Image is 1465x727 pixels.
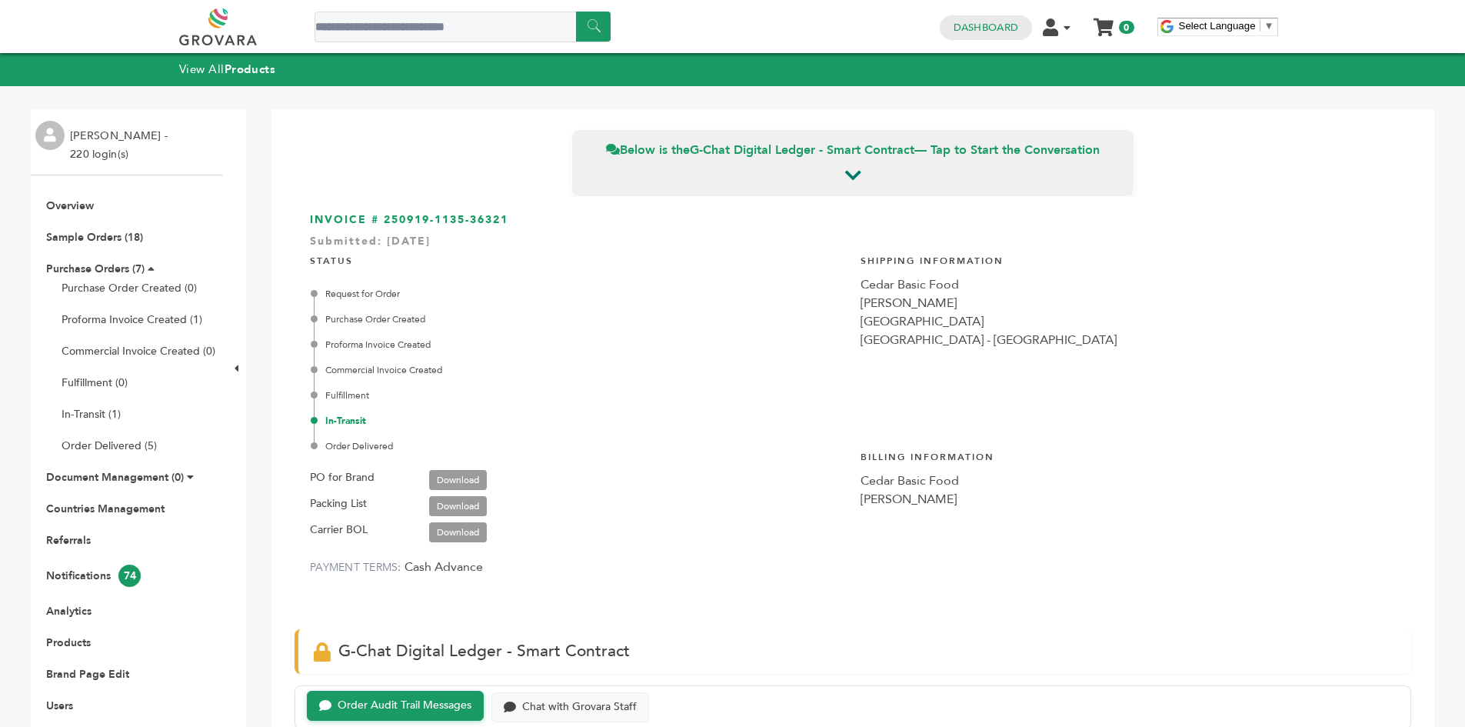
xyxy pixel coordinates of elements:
a: Users [46,699,73,713]
a: In-Transit (1) [62,407,121,422]
a: Sample Orders (18) [46,230,143,245]
div: Cedar Basic Food [861,275,1396,294]
h4: Billing Information [861,439,1396,472]
strong: G-Chat Digital Ledger - Smart Contract [690,142,914,158]
a: View AllProducts [179,62,276,77]
a: Purchase Order Created (0) [62,281,197,295]
img: profile.png [35,121,65,150]
a: My Cart [1094,14,1112,30]
div: Submitted: [DATE] [310,234,1396,257]
h4: Shipping Information [861,243,1396,275]
span: ▼ [1264,20,1274,32]
a: Fulfillment (0) [62,375,128,390]
span: Below is the — Tap to Start the Conversation [606,142,1100,158]
h3: INVOICE # 250919-1135-36321 [310,212,1396,228]
span: 0 [1119,21,1134,34]
a: Document Management (0) [46,470,184,485]
a: Overview [46,198,94,213]
a: Countries Management [46,502,165,516]
label: PO for Brand [310,469,375,487]
span: 74 [118,565,141,587]
div: Purchase Order Created [314,312,845,326]
div: Commercial Invoice Created [314,363,845,377]
a: Products [46,635,91,650]
div: Order Audit Trail Messages [338,699,471,712]
a: Dashboard [954,21,1018,35]
div: Fulfillment [314,389,845,402]
a: Brand Page Edit [46,667,129,682]
a: Notifications74 [46,569,141,583]
div: [GEOGRAPHIC_DATA] [861,312,1396,331]
a: Analytics [46,604,92,619]
div: [PERSON_NAME] [861,294,1396,312]
a: Download [429,496,487,516]
span: G-Chat Digital Ledger - Smart Contract [338,640,630,662]
div: Cedar Basic Food [861,472,1396,490]
a: Download [429,470,487,490]
a: Order Delivered (5) [62,439,157,453]
a: Referrals [46,533,91,548]
label: Carrier BOL [310,521,368,539]
div: Chat with Grovara Staff [522,701,637,714]
a: Download [429,522,487,542]
label: Packing List [310,495,367,513]
div: [GEOGRAPHIC_DATA] - [GEOGRAPHIC_DATA] [861,331,1396,349]
input: Search a product or brand... [315,12,611,42]
div: In-Transit [314,414,845,428]
div: Request for Order [314,287,845,301]
a: Commercial Invoice Created (0) [62,344,215,358]
li: [PERSON_NAME] - 220 login(s) [70,127,171,164]
span: Select Language [1179,20,1256,32]
label: PAYMENT TERMS: [310,560,401,575]
a: Proforma Invoice Created (1) [62,312,202,327]
div: Order Delivered [314,439,845,453]
h4: STATUS [310,243,845,275]
a: Select Language​ [1179,20,1274,32]
div: Proforma Invoice Created [314,338,845,352]
a: Purchase Orders (7) [46,262,145,276]
div: [PERSON_NAME] [861,490,1396,509]
span: Cash Advance [405,559,483,575]
strong: Products [225,62,275,77]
